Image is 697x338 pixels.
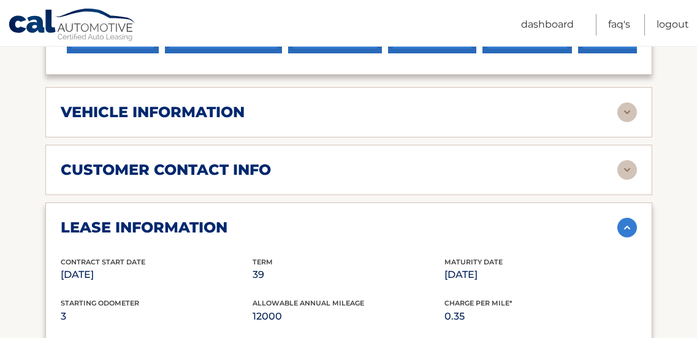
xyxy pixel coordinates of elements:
span: Allowable Annual Mileage [253,299,364,307]
p: 12000 [253,308,444,325]
h2: customer contact info [61,161,271,179]
h2: vehicle information [61,103,245,121]
span: Maturity Date [444,258,503,266]
img: accordion-rest.svg [617,160,637,180]
a: FAQ's [608,14,630,36]
a: Logout [657,14,689,36]
p: 39 [253,266,444,283]
p: [DATE] [444,266,636,283]
p: 3 [61,308,253,325]
span: Contract Start Date [61,258,145,266]
h2: lease information [61,218,227,237]
p: 0.35 [444,308,636,325]
img: accordion-rest.svg [617,102,637,122]
span: Term [253,258,273,266]
a: Dashboard [521,14,574,36]
img: accordion-active.svg [617,218,637,237]
span: Starting Odometer [61,299,139,307]
p: [DATE] [61,266,253,283]
span: Charge Per Mile* [444,299,512,307]
a: Cal Automotive [8,8,137,44]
